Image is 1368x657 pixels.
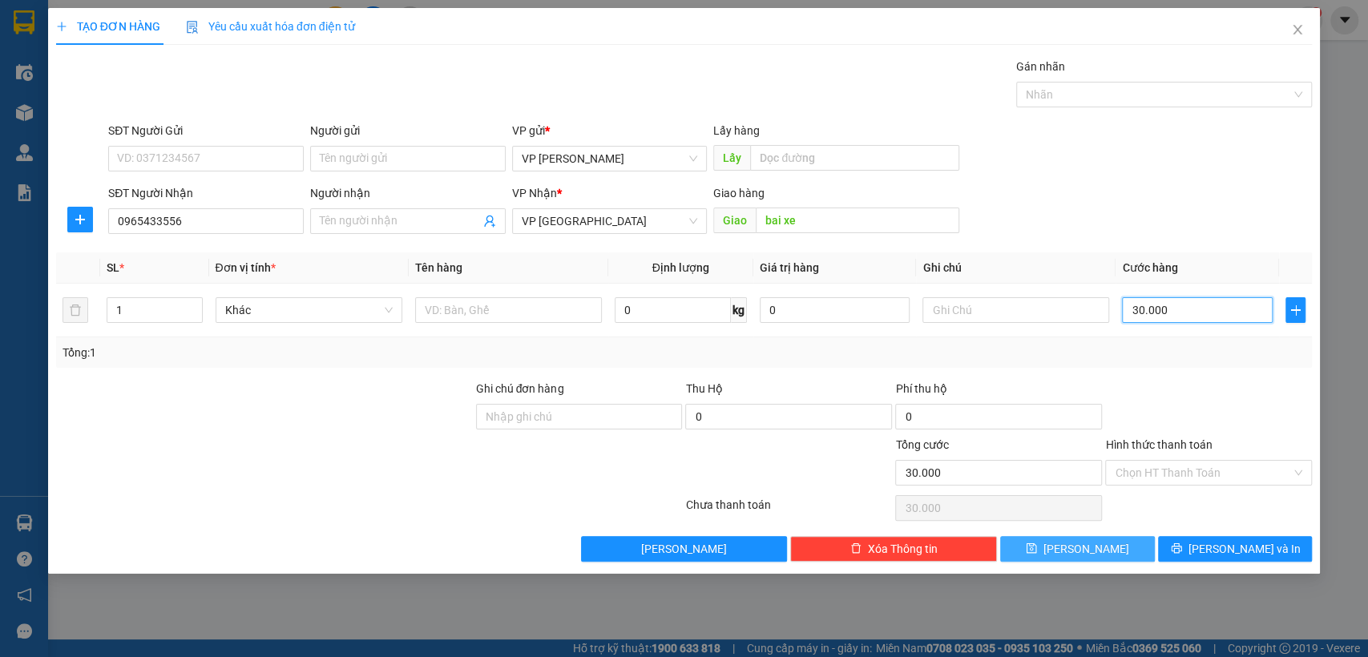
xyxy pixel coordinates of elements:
th: Ghi chú [916,252,1116,284]
input: Dọc đường [756,208,959,233]
button: Close [1275,8,1320,53]
div: SĐT Người Gửi [108,122,304,139]
button: deleteXóa Thông tin [790,536,997,562]
button: save[PERSON_NAME] [1000,536,1154,562]
span: Giá trị hàng [760,261,819,274]
div: Chưa thanh toán [684,496,894,524]
span: VP Nhận [512,187,557,200]
span: Định lượng [652,261,709,274]
input: Ghi Chú [922,297,1109,323]
div: Người gửi [310,122,506,139]
span: TẠO ĐƠN HÀNG [56,20,160,33]
span: Giao hàng [713,187,765,200]
span: VP Lộc Ninh [522,147,698,171]
span: SL [107,261,119,274]
input: Dọc đường [750,145,959,171]
div: Người nhận [310,184,506,202]
input: VD: Bàn, Ghế [415,297,602,323]
span: Cước hàng [1122,261,1177,274]
span: printer [1171,542,1182,555]
span: Lấy hàng [713,124,760,137]
span: user-add [483,215,496,228]
div: SĐT Người Nhận [108,184,304,202]
span: kg [731,297,747,323]
span: Yêu cầu xuất hóa đơn điện tử [186,20,355,33]
span: plus [56,21,67,32]
div: Phí thu hộ [895,380,1102,404]
span: Khác [225,298,393,322]
label: Gán nhãn [1016,60,1065,73]
input: 0 [760,297,910,323]
span: [PERSON_NAME] [1043,540,1129,558]
span: Xóa Thông tin [868,540,938,558]
span: Thu Hộ [685,382,722,395]
span: Đơn vị tính [216,261,276,274]
span: delete [850,542,862,555]
label: Ghi chú đơn hàng [476,382,564,395]
img: icon [186,21,199,34]
span: plus [1286,304,1305,316]
span: plus [68,213,92,226]
span: save [1026,542,1037,555]
span: Lấy [713,145,750,171]
button: [PERSON_NAME] [581,536,788,562]
span: [PERSON_NAME] [641,540,727,558]
input: Ghi chú đơn hàng [476,404,683,429]
span: Tổng cước [895,438,948,451]
span: close [1291,23,1304,36]
span: Giao [713,208,756,233]
button: printer[PERSON_NAME] và In [1158,536,1312,562]
span: Tên hàng [415,261,462,274]
button: delete [63,297,88,323]
button: plus [67,207,93,232]
div: Tổng: 1 [63,344,529,361]
span: VP Sài Gòn [522,209,698,233]
button: plus [1285,297,1305,323]
span: [PERSON_NAME] và In [1188,540,1301,558]
label: Hình thức thanh toán [1105,438,1212,451]
div: VP gửi [512,122,708,139]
